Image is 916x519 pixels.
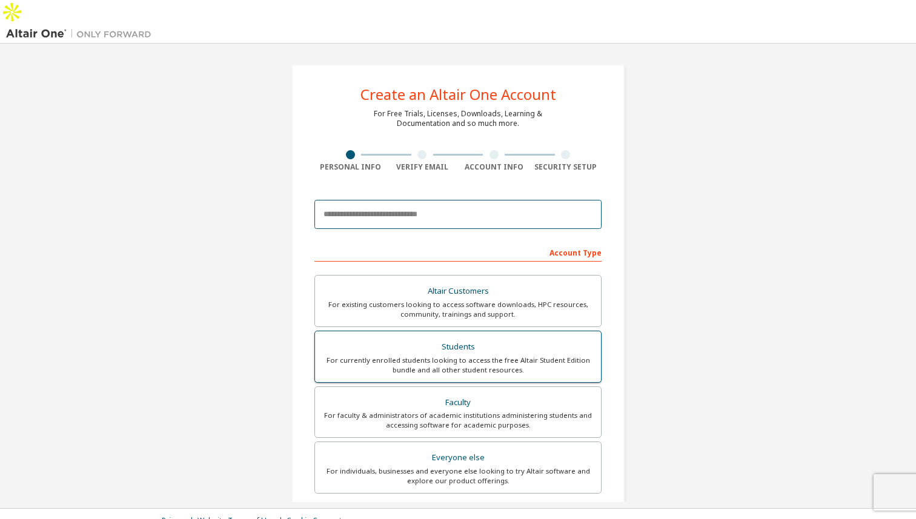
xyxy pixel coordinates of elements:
div: Verify Email [387,162,459,172]
div: For individuals, businesses and everyone else looking to try Altair software and explore our prod... [322,466,594,486]
div: Security Setup [530,162,602,172]
div: Create an Altair One Account [360,87,556,102]
div: For faculty & administrators of academic institutions administering students and accessing softwa... [322,411,594,430]
div: Altair Customers [322,283,594,300]
div: Faculty [322,394,594,411]
img: Altair One [6,28,158,40]
div: For currently enrolled students looking to access the free Altair Student Edition bundle and all ... [322,355,594,375]
div: Personal Info [314,162,387,172]
div: For existing customers looking to access software downloads, HPC resources, community, trainings ... [322,300,594,319]
div: Account Info [458,162,530,172]
div: Everyone else [322,449,594,466]
div: Students [322,339,594,355]
div: Account Type [314,242,602,262]
div: For Free Trials, Licenses, Downloads, Learning & Documentation and so much more. [374,109,542,128]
